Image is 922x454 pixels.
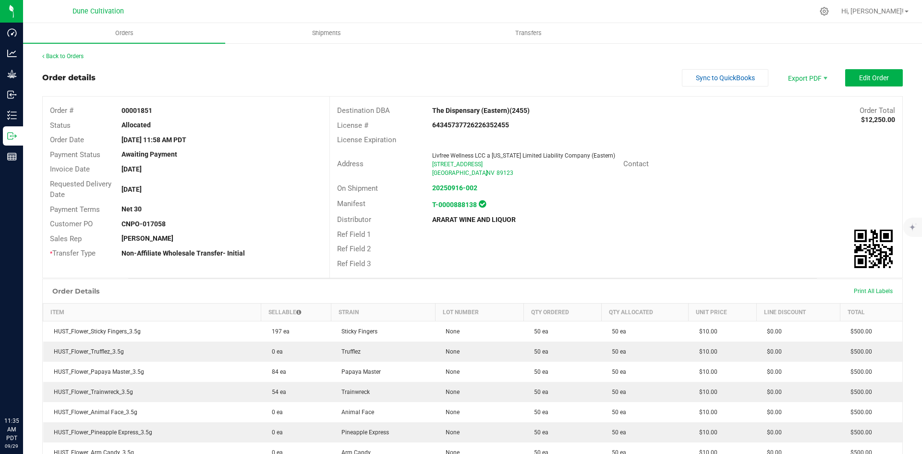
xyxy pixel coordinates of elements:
[860,106,895,115] span: Order Total
[121,150,177,158] strong: Awaiting Payment
[818,7,830,16] div: Manage settings
[50,249,96,258] span: Transfer Type
[267,389,286,395] span: 54 ea
[337,259,371,268] span: Ref Field 3
[121,185,142,193] strong: [DATE]
[846,429,872,436] span: $500.00
[49,328,141,335] span: HUST_Flower_Sticky Fingers_3.5g
[337,429,389,436] span: Pineapple Express
[337,135,396,144] span: License Expiration
[756,304,840,321] th: Line Discount
[28,376,40,387] iframe: Resource center unread badge
[337,409,374,416] span: Animal Face
[778,69,836,86] li: Export PDF
[50,106,73,115] span: Order #
[762,409,782,416] span: $0.00
[762,368,782,375] span: $0.00
[49,348,124,355] span: HUST_Flower_Trufflez_3.5g
[689,304,757,321] th: Unit Price
[10,377,38,406] iframe: Resource center
[23,23,225,43] a: Orders
[337,199,365,208] span: Manifest
[432,184,477,192] a: 20250916-002
[121,136,186,144] strong: [DATE] 11:58 AM PDT
[762,429,782,436] span: $0.00
[694,368,717,375] span: $10.00
[762,328,782,335] span: $0.00
[859,74,889,82] span: Edit Order
[337,230,371,239] span: Ref Field 1
[49,368,144,375] span: HUST_Flower_Papaya Master_3.5g
[49,389,133,395] span: HUST_Flower_Trainwreck_3.5g
[845,69,903,86] button: Edit Order
[261,304,331,321] th: Sellable
[846,389,872,395] span: $500.00
[299,29,354,37] span: Shipments
[50,234,82,243] span: Sales Rep
[432,161,483,168] span: [STREET_ADDRESS]
[267,348,283,355] span: 0 ea
[441,328,460,335] span: None
[7,49,17,58] inline-svg: Analytics
[485,170,486,176] span: ,
[607,429,626,436] span: 50 ea
[694,348,717,355] span: $10.00
[225,23,427,43] a: Shipments
[7,69,17,79] inline-svg: Grow
[432,152,615,159] span: Livfree Wellness LCC a [US_STATE] Limited Liability Company (Eastern)
[50,220,93,228] span: Customer PO
[432,107,530,114] strong: The Dispensary (Eastern)(2455)
[601,304,688,321] th: Qty Allocated
[529,368,548,375] span: 50 ea
[441,368,460,375] span: None
[267,429,283,436] span: 0 ea
[7,110,17,120] inline-svg: Inventory
[73,7,124,15] span: Dune Cultivation
[121,249,245,257] strong: Non-Affiliate Wholesale Transfer- Initial
[337,328,377,335] span: Sticky Fingers
[42,72,96,84] div: Order details
[694,389,717,395] span: $10.00
[267,409,283,416] span: 0 ea
[861,116,895,123] strong: $12,250.00
[121,220,166,228] strong: CNPO-017058
[441,429,460,436] span: None
[7,28,17,37] inline-svg: Dashboard
[337,106,390,115] span: Destination DBA
[529,429,548,436] span: 50 ea
[267,368,286,375] span: 84 ea
[841,7,904,15] span: Hi, [PERSON_NAME]!
[762,348,782,355] span: $0.00
[50,205,100,214] span: Payment Terms
[337,184,378,193] span: On Shipment
[694,429,717,436] span: $10.00
[479,199,486,209] span: In Sync
[121,234,173,242] strong: [PERSON_NAME]
[7,90,17,99] inline-svg: Inbound
[441,389,460,395] span: None
[337,389,370,395] span: Trainwreck
[427,23,630,43] a: Transfers
[337,215,371,224] span: Distributor
[529,348,548,355] span: 50 ea
[486,170,495,176] span: NV
[432,121,509,129] strong: 64345737726226352455
[607,389,626,395] span: 50 ea
[121,165,142,173] strong: [DATE]
[846,368,872,375] span: $500.00
[337,121,368,130] span: License #
[7,152,17,161] inline-svg: Reports
[502,29,555,37] span: Transfers
[435,304,523,321] th: Lot Number
[529,389,548,395] span: 50 ea
[50,121,71,130] span: Status
[607,368,626,375] span: 50 ea
[623,160,649,168] span: Contact
[696,74,755,82] span: Sync to QuickBooks
[854,288,893,294] span: Print All Labels
[50,150,100,159] span: Payment Status
[121,107,152,114] strong: 00001851
[337,368,381,375] span: Papaya Master
[432,201,477,209] strong: T-0000888138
